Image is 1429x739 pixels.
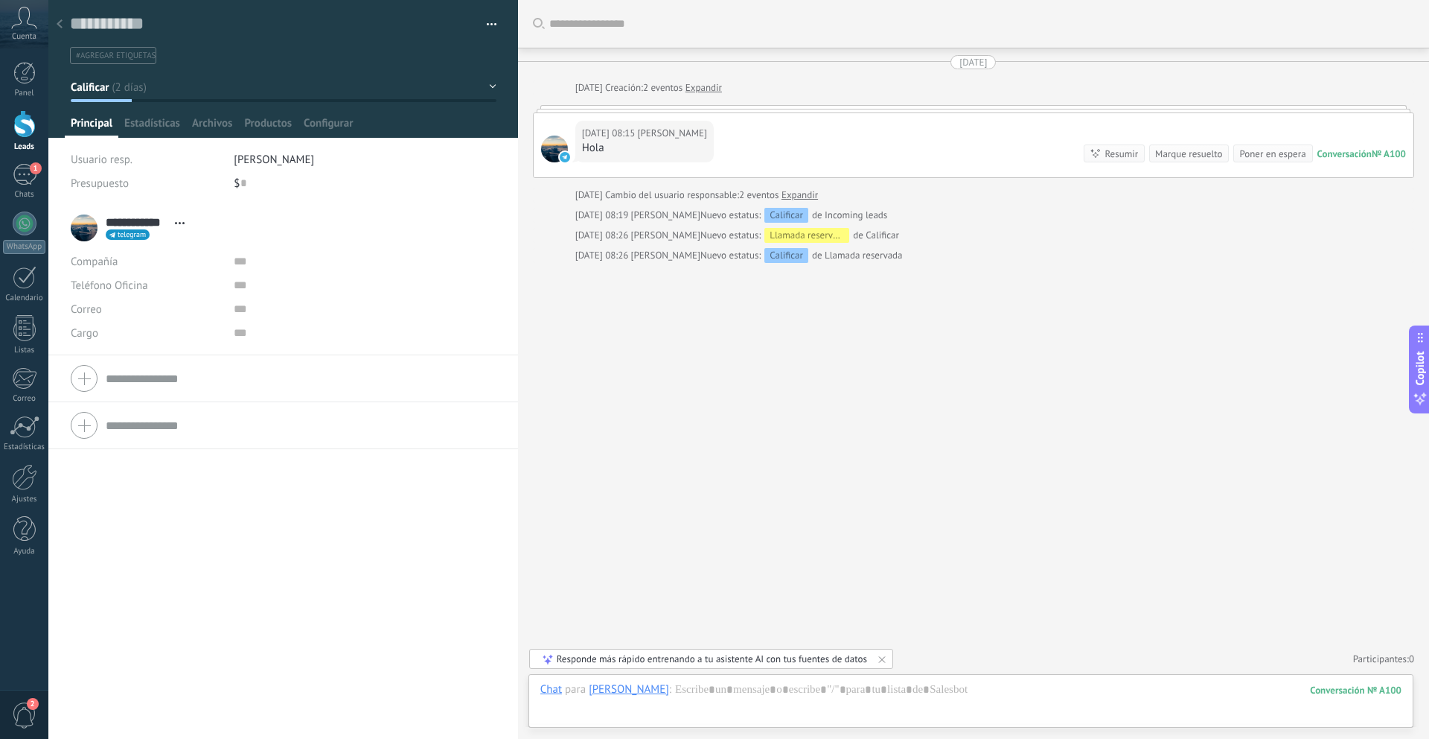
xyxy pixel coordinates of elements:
span: Estadísticas [124,116,180,138]
div: Panel [3,89,46,98]
div: de Calificar [700,228,899,243]
span: 2 [27,698,39,710]
div: Creación: [575,80,722,95]
span: Nuevo estatus: [700,208,761,223]
span: Jordan Arias [631,249,700,261]
a: Participantes:0 [1353,653,1414,665]
span: : [669,682,671,697]
div: Conversación [1317,148,1372,160]
div: Hola [582,141,707,156]
div: [DATE] 08:19 [575,208,631,223]
img: telegram-sm.svg [560,152,570,162]
span: para [565,682,586,697]
div: Usuario resp. [71,148,223,171]
div: Correo [3,394,46,404]
span: 1 [30,162,42,174]
div: Cambio del usuario responsable: [575,188,818,203]
div: Compañía [71,250,223,273]
span: 2 eventos [739,188,779,203]
div: WhatsApp [3,240,45,254]
div: Leads [3,142,46,152]
div: 100 [1310,684,1401,697]
div: Marque resuelto [1155,147,1222,161]
div: [DATE] [575,80,605,95]
div: Resumir [1104,147,1138,161]
span: Presupuesto [71,177,129,191]
div: Jordan Arias [589,682,669,696]
span: Configurar [304,116,353,138]
div: Estadísticas [3,443,46,452]
div: Listas [3,346,46,355]
a: Expandir [685,80,722,95]
div: Ajustes [3,495,46,504]
span: Cargo [71,328,98,339]
span: Copilot [1413,352,1428,386]
div: Presupuesto [71,171,223,195]
span: [PERSON_NAME] [234,153,314,167]
a: Expandir [781,188,818,203]
div: $ [234,171,496,195]
span: Archivos [192,116,232,138]
div: Cargo [71,321,223,345]
div: Responde más rápido entrenando a tu asistente AI con tus fuentes de datos [557,653,867,665]
button: Teléfono Oficina [71,273,148,297]
div: de Llamada reservada [700,248,903,263]
div: № A100 [1372,148,1406,160]
span: Jordan Arias [631,209,700,221]
span: 0 [1409,653,1414,665]
span: Jordan Arias [541,136,568,162]
div: [DATE] 08:26 [575,248,631,263]
div: Poner en espera [1239,147,1305,161]
span: Teléfono Oficina [71,279,148,293]
span: Jordan Arias [638,126,707,141]
div: Calendario [3,294,46,303]
div: [DATE] [959,55,987,69]
div: [DATE] [575,188,605,203]
div: Chats [3,190,46,200]
div: Llamada reservada [764,228,849,243]
span: Correo [71,302,102,317]
span: 2 eventos [643,80,682,95]
div: [DATE] 08:15 [582,126,638,141]
div: Calificar [764,208,808,223]
span: Jordan Arias [631,229,700,241]
span: Productos [244,116,292,138]
div: [DATE] 08:26 [575,228,631,243]
div: Ayuda [3,547,46,556]
span: Principal [71,116,112,138]
div: de Incoming leads [700,208,887,223]
span: Cuenta [12,32,36,42]
span: telegram [118,231,146,238]
span: Nuevo estatus: [700,228,761,243]
span: Usuario resp. [71,153,132,167]
button: Correo [71,297,102,321]
span: Nuevo estatus: [700,248,761,263]
div: Calificar [764,248,808,263]
span: #agregar etiquetas [76,51,156,61]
